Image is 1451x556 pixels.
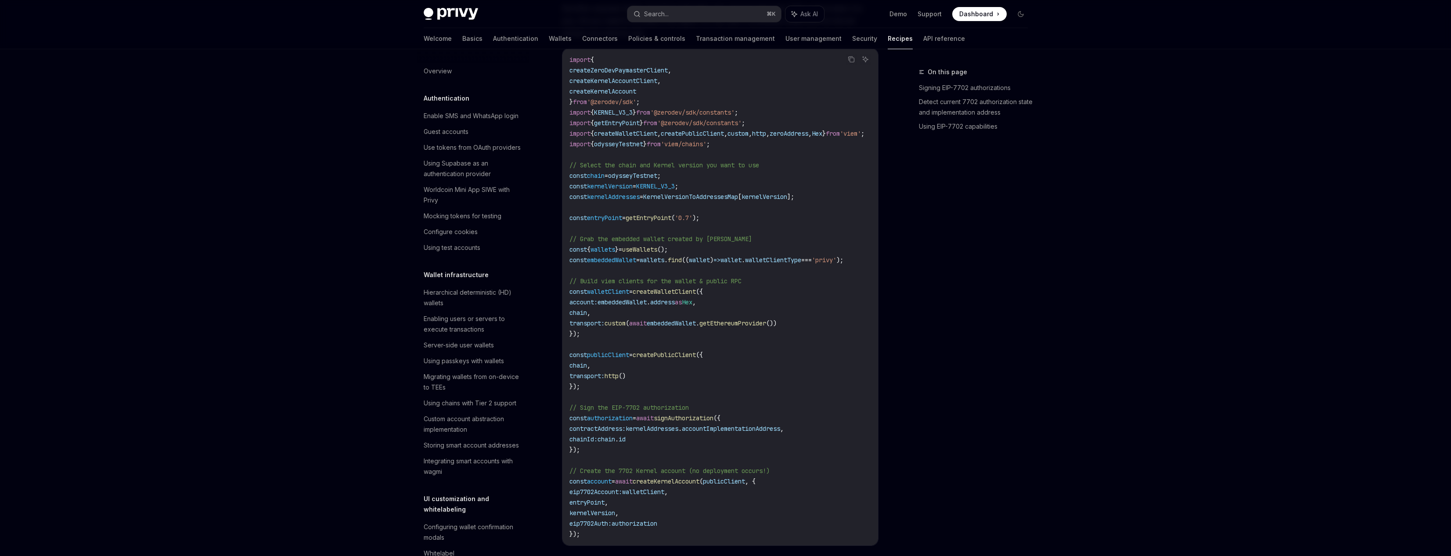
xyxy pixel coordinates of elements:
span: ; [636,98,640,106]
h5: Wallet infrastructure [424,270,489,280]
span: const [569,414,587,422]
span: chain [587,172,605,180]
span: KERNEL_V3_3 [594,108,633,116]
div: Search... [644,9,669,19]
span: 'viem/chains' [661,140,706,148]
a: Using passkeys with wallets [417,353,529,369]
span: === [801,256,812,264]
a: Welcome [424,28,452,49]
span: . [696,319,699,327]
span: ({ [696,351,703,359]
a: Security [852,28,877,49]
span: , [692,298,696,306]
span: const [569,288,587,296]
a: Policies & controls [628,28,685,49]
span: odysseyTestnet [594,140,643,148]
a: Basics [462,28,482,49]
span: // Grab the embedded wallet created by [PERSON_NAME] [569,235,752,243]
span: createKernelAccount [633,477,699,485]
a: Configuring wallet confirmation modals [417,519,529,545]
span: { [590,119,594,127]
span: find [668,256,682,264]
span: . [647,298,650,306]
div: Mocking tokens for testing [424,211,501,221]
span: }); [569,383,580,390]
a: Authentication [493,28,538,49]
div: Use tokens from OAuth providers [424,142,521,153]
button: Ask AI [785,6,824,22]
span: signAuthorization [654,414,713,422]
span: from [643,119,657,127]
span: . [664,256,668,264]
a: Guest accounts [417,124,529,140]
span: kernelAddresses [626,425,678,433]
span: ; [657,172,661,180]
span: . [678,425,682,433]
div: Worldcoin Mini App SIWE with Privy [424,184,524,206]
a: Connectors [582,28,618,49]
span: , [780,425,784,433]
div: Integrating smart accounts with wagmi [424,456,524,477]
span: ; [706,140,710,148]
span: chain [569,361,587,369]
img: dark logo [424,8,478,20]
span: ; [861,130,864,137]
div: Hierarchical deterministic (HD) wallets [424,287,524,308]
span: import [569,119,590,127]
span: ({ [696,288,703,296]
span: kernelVersion [742,193,787,201]
span: ; [742,119,745,127]
span: ); [836,256,843,264]
span: transport: [569,319,605,327]
a: Using test accounts [417,240,529,256]
a: Worldcoin Mini App SIWE with Privy [417,182,529,208]
span: = [605,172,608,180]
span: await [629,319,647,327]
div: Server-side user wallets [424,340,494,350]
span: transport: [569,372,605,380]
span: = [622,214,626,222]
div: Custom account abstraction implementation [424,414,524,435]
span: authorization [587,414,633,422]
span: kernelAddresses [587,193,640,201]
div: Overview [424,66,452,76]
button: Ask AI [860,54,871,65]
span: ({ [713,414,720,422]
span: = [633,414,636,422]
span: useWallets [622,246,657,253]
a: Using chains with Tier 2 support [417,395,529,411]
span: const [569,193,587,201]
span: walletClient [622,488,664,496]
span: , [664,488,668,496]
span: entryPoint [569,498,605,506]
div: Using passkeys with wallets [424,356,504,366]
span: getEthereumProvider [699,319,766,327]
span: getEntryPoint [626,214,671,222]
span: from [826,130,840,137]
span: const [569,256,587,264]
div: Configure cookies [424,227,478,237]
span: ( [699,477,703,485]
span: createKernelAccountClient [569,77,657,85]
h5: Authentication [424,93,469,104]
span: import [569,56,590,64]
span: contractAddress: [569,425,626,433]
a: Integrating smart accounts with wagmi [417,453,529,480]
span: as [675,298,682,306]
span: createPublicClient [661,130,724,137]
span: }); [569,330,580,338]
span: kernelVersion [569,509,615,517]
a: Migrating wallets from on-device to TEEs [417,369,529,395]
span: import [569,130,590,137]
span: wallets [640,256,664,264]
span: ; [735,108,738,116]
a: Overview [417,63,529,79]
span: '@zerodev/sdk' [587,98,636,106]
span: } [569,98,573,106]
span: const [569,246,587,253]
span: 'viem' [840,130,861,137]
span: = [629,351,633,359]
span: kernelVersion [587,182,633,190]
span: (); [657,246,668,253]
span: walletClient [587,288,629,296]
